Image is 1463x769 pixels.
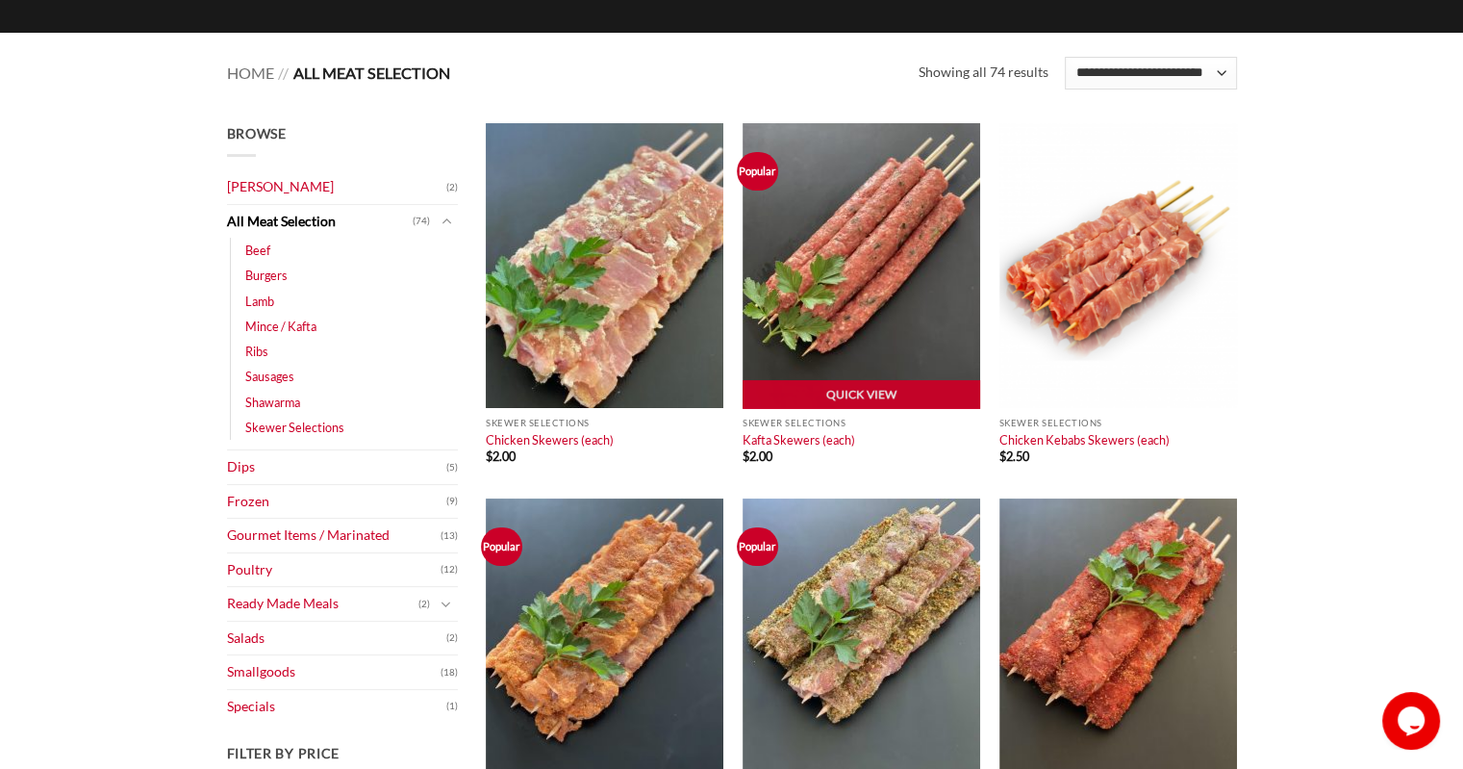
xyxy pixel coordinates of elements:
[227,64,274,82] a: Home
[999,418,1237,428] p: Skewer Selections
[1382,692,1444,750] iframe: chat widget
[245,238,270,263] a: Beef
[919,62,1048,84] p: Showing all 74 results
[245,339,268,364] a: Ribs
[743,123,980,408] img: Kafta Skewers
[435,594,458,615] button: Toggle
[245,289,274,314] a: Lamb
[441,658,458,687] span: (18)
[743,449,772,464] bdi: 2.00
[413,207,430,236] span: (74)
[227,125,287,141] span: Browse
[446,624,458,653] span: (2)
[441,555,458,584] span: (12)
[418,590,430,619] span: (2)
[486,432,614,448] a: Chicken Skewers (each)
[278,64,289,82] span: //
[227,205,413,239] a: All Meat Selection
[1065,57,1236,90] select: Shop order
[227,170,446,204] a: [PERSON_NAME]
[245,364,294,389] a: Sausages
[999,123,1237,408] img: Chicken Kebabs Skewers
[227,655,441,689] a: Smallgoods
[245,390,300,415] a: Shawarma
[227,485,446,519] a: Frozen
[245,263,288,288] a: Burgers
[999,432,1170,448] a: Chicken Kebabs Skewers (each)
[227,587,418,621] a: Ready Made Meals
[293,64,450,82] span: All Meat Selection
[999,449,1029,464] bdi: 2.50
[435,211,458,232] button: Toggle
[486,449,516,464] bdi: 2.00
[227,553,441,587] a: Poultry
[227,450,446,484] a: Dips
[999,449,1006,464] span: $
[245,314,316,339] a: Mince / Kafta
[743,449,749,464] span: $
[486,449,492,464] span: $
[446,692,458,721] span: (1)
[446,173,458,202] span: (2)
[441,522,458,551] span: (13)
[743,418,980,428] p: Skewer Selections
[743,380,980,409] a: Quick View
[486,418,723,428] p: Skewer Selections
[446,453,458,482] span: (5)
[227,690,446,724] a: Specials
[227,745,341,761] span: Filter by price
[245,415,344,440] a: Skewer Selections
[446,487,458,516] span: (9)
[486,123,723,408] img: Chicken Skewers
[227,622,446,655] a: Salads
[743,432,855,448] a: Kafta Skewers (each)
[227,519,441,552] a: Gourmet Items / Marinated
